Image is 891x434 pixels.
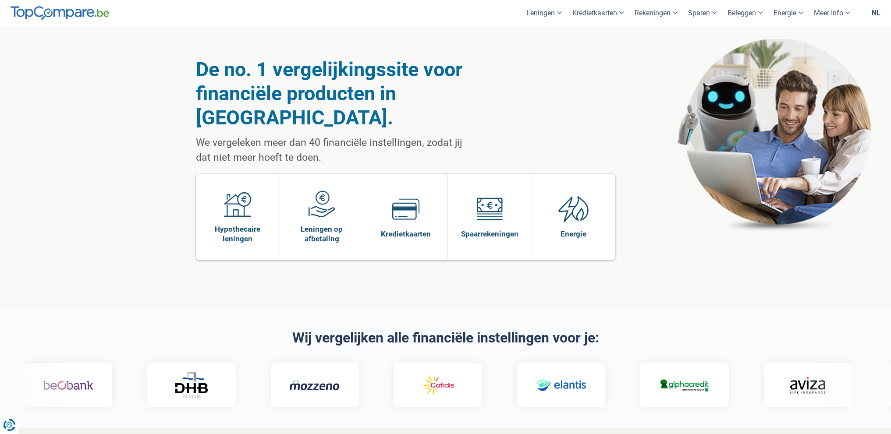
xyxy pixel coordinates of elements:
p: We vergeleken meer dan 40 financiële instellingen, zodat jij dat niet meer hoeft te doen. [196,135,471,165]
img: Kredietkaarten [392,195,419,222]
img: Spaarrekeningen [476,195,503,222]
img: Energie [558,195,589,222]
span: Hypothecaire leningen [200,224,276,243]
a: Hypothecaire leningen Hypothecaire leningen [196,174,280,260]
h2: Wij vergelijken alle financiële instellingen voor je: [196,330,696,346]
img: Aviza [748,377,783,393]
img: TopCompare [11,6,109,20]
span: Kredietkaarten [381,229,431,239]
img: Elantis [493,373,544,398]
a: Spaarrekeningen Spaarrekeningen [448,174,532,260]
a: Energie Energie [532,174,616,260]
h1: De no. 1 vergelijkingssite voor financiële producten in [GEOGRAPHIC_DATA]. [196,57,471,130]
span: Spaarrekeningen [461,229,518,239]
img: Mozzeno [247,380,298,391]
img: Hypothecaire leningen [224,191,251,218]
img: Cofidis [370,373,421,398]
a: Kredietkaarten Kredietkaarten [364,174,448,260]
img: Alphacredit [617,378,667,393]
img: DHB Bank [131,372,167,399]
img: Leningen op afbetaling [308,191,335,218]
span: Energie [561,229,586,239]
span: Leningen op afbetaling [284,224,359,243]
a: Leningen op afbetaling Leningen op afbetaling [280,174,364,260]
